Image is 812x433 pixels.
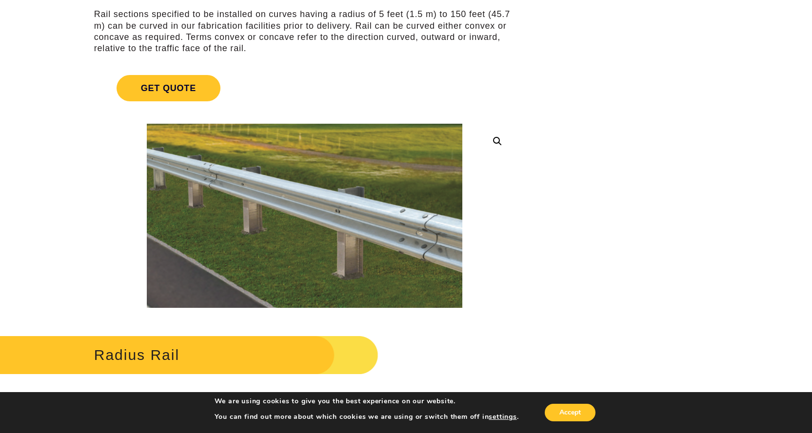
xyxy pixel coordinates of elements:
a: Get Quote [94,63,515,113]
button: Accept [545,404,595,421]
span: Get Quote [117,75,220,101]
p: You can find out more about which cookies we are using or switch them off in . [215,413,519,421]
button: settings [489,413,516,421]
p: We are using cookies to give you the best experience on our website. [215,397,519,406]
p: Rail sections specified to be installed on curves having a radius of 5 feet (1.5 m) to 150 feet (... [94,9,515,55]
